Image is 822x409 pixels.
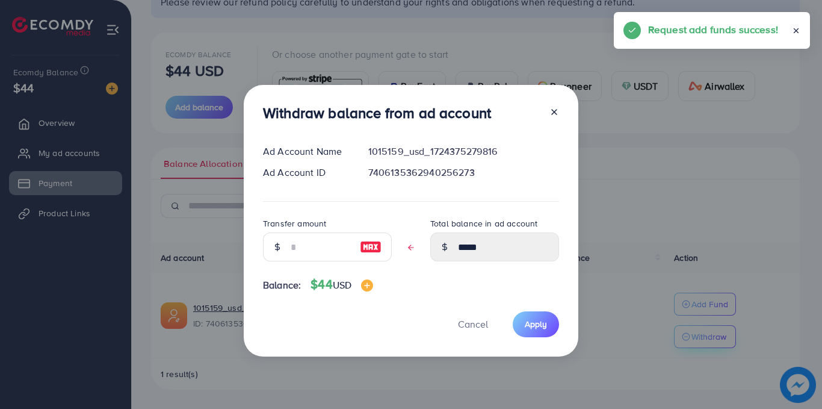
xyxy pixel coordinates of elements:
[513,311,559,337] button: Apply
[263,104,491,122] h3: Withdraw balance from ad account
[253,166,359,180] div: Ad Account ID
[263,278,301,292] span: Balance:
[525,318,547,330] span: Apply
[361,279,373,292] img: image
[443,311,503,337] button: Cancel
[458,317,488,331] span: Cancel
[333,278,351,292] span: USD
[263,217,326,229] label: Transfer amount
[311,277,373,292] h4: $44
[359,166,569,180] div: 7406135362940256273
[430,217,537,229] label: Total balance in ad account
[359,145,569,158] div: 1015159_usd_1724375279816
[253,145,359,158] div: Ad Account Name
[360,240,382,254] img: image
[648,22,778,37] h5: Request add funds success!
